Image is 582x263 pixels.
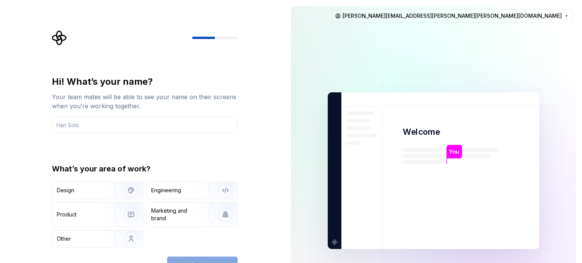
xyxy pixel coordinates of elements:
button: [PERSON_NAME][EMAIL_ADDRESS][PERSON_NAME][PERSON_NAME][DOMAIN_NAME] [332,9,573,23]
div: What’s your area of work? [52,163,238,174]
div: Product [57,211,77,218]
div: Marketing and brand [151,207,202,222]
div: Other [57,235,71,243]
div: Design [57,187,74,194]
svg: Supernova Logo [52,30,67,45]
input: Han Solo [52,117,238,133]
p: You [449,148,459,156]
div: Your team mates will be able to see your name on their screens when you’re working together. [52,92,238,110]
div: Hi! What’s your name? [52,76,238,88]
span: [PERSON_NAME][EMAIL_ADDRESS][PERSON_NAME][PERSON_NAME][DOMAIN_NAME] [343,12,562,20]
div: Engineering [151,187,181,194]
p: Welcome [403,126,440,137]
